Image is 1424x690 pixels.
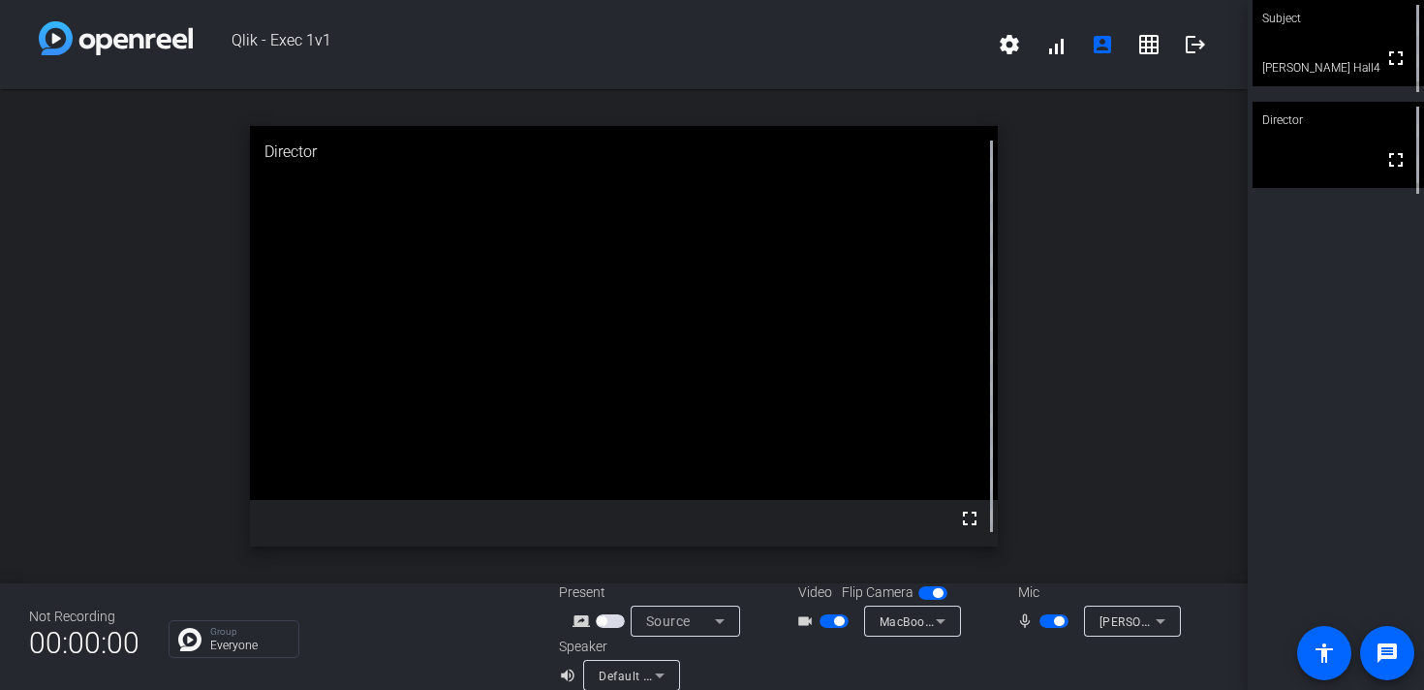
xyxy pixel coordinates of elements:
img: Chat Icon [178,628,201,651]
mat-icon: settings [998,33,1021,56]
img: white-gradient.svg [39,21,193,55]
mat-icon: fullscreen [958,507,981,530]
mat-icon: screen_share_outline [573,610,596,633]
mat-icon: fullscreen [1384,47,1408,70]
p: Everyone [210,640,289,651]
mat-icon: accessibility [1313,642,1336,665]
span: [PERSON_NAME]'s iPhone 15 Microphone [1099,613,1334,629]
span: Qlik - Exec 1v1 [193,21,986,68]
div: Speaker [559,637,675,657]
mat-icon: mic_none [1016,610,1039,633]
span: Default - MacBook Air Speakers (Built-in) [599,668,828,683]
div: Director [250,126,999,178]
mat-icon: fullscreen [1384,148,1408,172]
div: Director [1253,102,1424,139]
span: MacBook Air Camera (0000:0001) [880,613,1072,629]
div: Present [559,582,753,603]
span: Source [646,613,691,629]
mat-icon: account_box [1091,33,1114,56]
mat-icon: message [1376,642,1399,665]
button: signal_cellular_alt [1033,21,1079,68]
mat-icon: volume_up [559,664,582,687]
span: Video [798,582,832,603]
div: Mic [999,582,1192,603]
div: Not Recording [29,607,139,627]
p: Group [210,627,289,637]
span: Flip Camera [842,582,913,603]
span: 00:00:00 [29,619,139,667]
mat-icon: logout [1184,33,1207,56]
mat-icon: videocam_outline [796,610,820,633]
mat-icon: grid_on [1137,33,1161,56]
